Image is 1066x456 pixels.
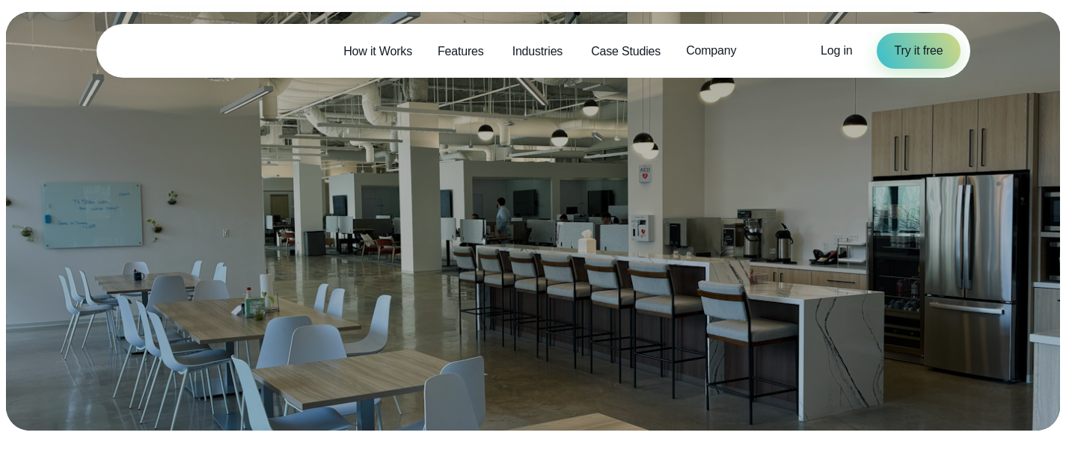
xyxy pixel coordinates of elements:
[343,43,412,61] span: How it Works
[591,43,661,61] span: Case Studies
[895,42,943,60] span: Try it free
[578,36,673,67] a: Case Studies
[438,43,484,61] span: Features
[512,43,563,61] span: Industries
[821,42,852,60] a: Log in
[686,42,736,60] span: Company
[821,44,852,57] span: Log in
[331,36,425,67] a: How it Works
[877,33,961,69] a: Try it free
